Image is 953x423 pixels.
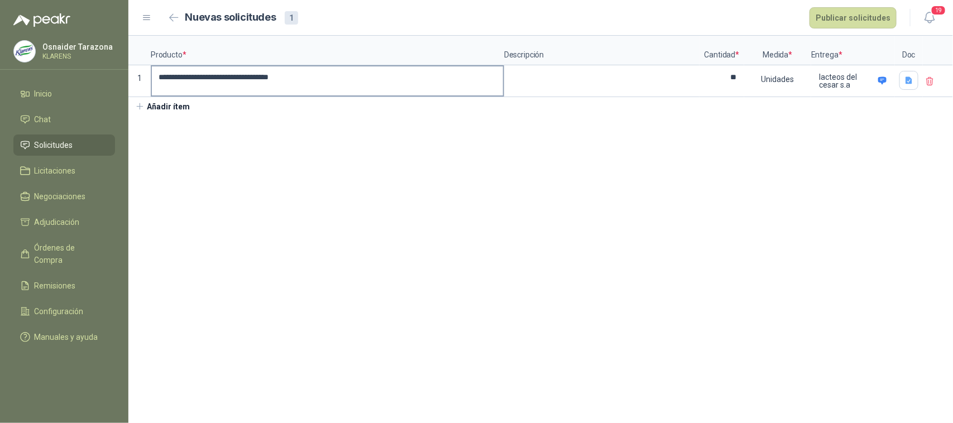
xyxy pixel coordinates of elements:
[128,65,151,97] p: 1
[35,280,76,292] span: Remisiones
[811,36,895,65] p: Entrega
[35,305,84,318] span: Configuración
[13,212,115,233] a: Adjudicación
[13,237,115,271] a: Órdenes de Compra
[35,216,80,228] span: Adjudicación
[13,275,115,296] a: Remisiones
[810,7,897,28] button: Publicar solicitudes
[13,109,115,130] a: Chat
[13,83,115,104] a: Inicio
[13,326,115,348] a: Manuales y ayuda
[745,66,810,92] div: Unidades
[13,134,115,156] a: Solicitudes
[895,36,923,65] p: Doc
[35,242,104,266] span: Órdenes de Compra
[14,41,35,62] img: Company Logo
[151,36,504,65] p: Producto
[185,9,276,26] h2: Nuevas solicitudes
[13,186,115,207] a: Negociaciones
[128,97,197,116] button: Añadir ítem
[285,11,298,25] div: 1
[931,5,946,16] span: 19
[13,160,115,181] a: Licitaciones
[42,43,113,51] p: Osnaider Tarazona
[35,331,98,343] span: Manuales y ayuda
[35,113,51,126] span: Chat
[744,36,811,65] p: Medida
[42,53,113,60] p: KLARENS
[920,8,940,28] button: 19
[13,13,70,27] img: Logo peakr
[819,73,874,89] p: lacteos del cesar s.a
[700,36,744,65] p: Cantidad
[35,139,73,151] span: Solicitudes
[35,190,86,203] span: Negociaciones
[35,88,52,100] span: Inicio
[35,165,76,177] span: Licitaciones
[504,36,700,65] p: Descripción
[13,301,115,322] a: Configuración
